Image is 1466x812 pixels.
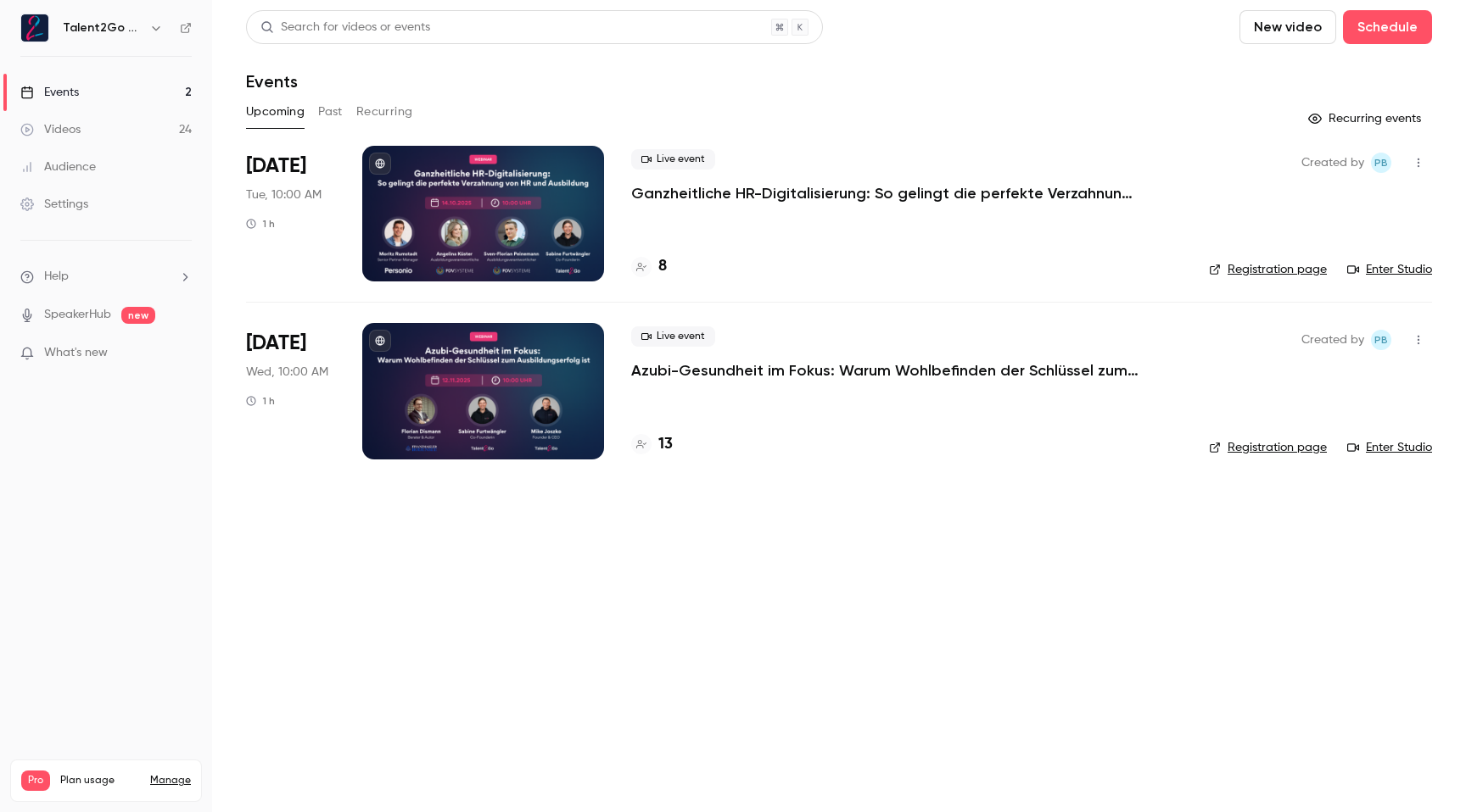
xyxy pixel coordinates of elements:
a: Enter Studio [1347,261,1432,278]
span: Pro [21,770,50,791]
span: Wed, 10:00 AM [246,364,328,381]
button: Recurring [356,98,413,125]
span: [DATE] [246,330,306,357]
button: Schedule [1343,10,1432,44]
span: [DATE] [246,153,306,180]
span: Help [44,268,69,286]
span: Pascal Blot [1371,153,1391,173]
span: Live event [631,326,715,347]
a: SpeakerHub [44,306,111,324]
div: 1 h [246,394,275,408]
a: Ganzheitliche HR-Digitalisierung: So gelingt die perfekte Verzahnung von HR und Ausbildung mit Pe... [631,183,1140,203]
div: Events [20,84,79,101]
img: Talent2Go GmbH [21,14,48,42]
a: Enter Studio [1347,439,1432,456]
div: Oct 14 Tue, 10:00 AM (Europe/Berlin) [246,146,335,281]
div: Search for videos or events [260,19,430,36]
button: Upcoming [246,98,305,125]
button: Recurring events [1301,105,1432,132]
span: Live event [631,149,715,170]
a: Registration page [1209,261,1327,278]
span: new [121,307,155,324]
a: Azubi-Gesundheit im Fokus: Warum Wohlbefinden der Schlüssel zum Ausbildungserfolg ist 💚 [631,360,1140,381]
span: Tue, 10:00 AM [246,186,322,203]
a: 8 [631,255,667,278]
span: Created by [1301,330,1364,350]
div: 1 h [246,217,275,231]
span: Pascal Blot [1371,330,1391,350]
div: Audience [20,159,96,175]
h6: Talent2Go GmbH [63,19,143,36]
div: Settings [20,196,88,213]
span: PB [1374,153,1388,173]
div: Nov 12 Wed, 10:00 AM (Europe/Berlin) [246,323,335,459]
h4: 13 [658,433,673,456]
span: Created by [1301,153,1364,173]
a: 13 [631,433,673,456]
div: Videos [20,121,81,138]
span: PB [1374,330,1388,350]
button: New video [1239,10,1336,44]
span: Plan usage [60,774,140,787]
h4: 8 [658,255,667,278]
button: Past [318,98,343,125]
h1: Events [246,71,298,92]
li: help-dropdown-opener [20,268,192,286]
span: What's new [44,344,108,362]
a: Registration page [1209,439,1327,456]
a: Manage [150,774,191,787]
